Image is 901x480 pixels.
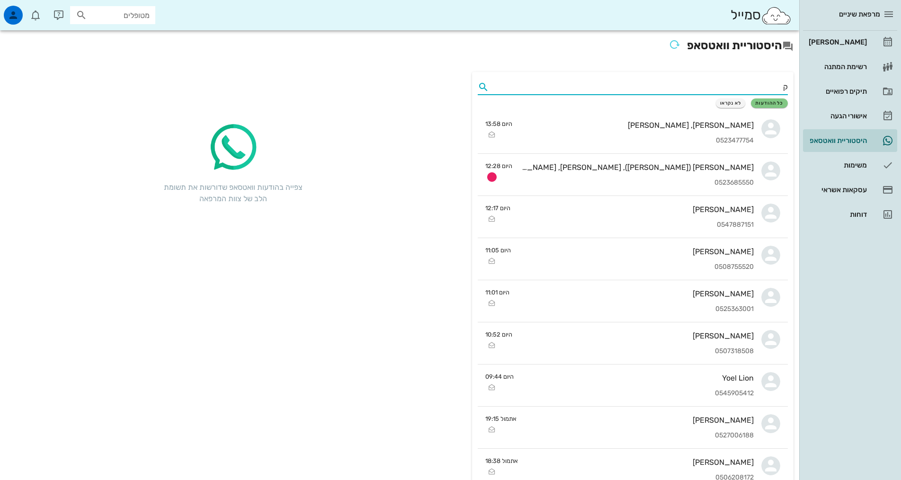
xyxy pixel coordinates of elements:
[520,121,754,130] div: [PERSON_NAME], [PERSON_NAME]
[205,119,261,176] img: whatsapp-icon.2ee8d5f3.png
[520,163,754,172] div: [PERSON_NAME] ([PERSON_NAME]), [PERSON_NAME], [PERSON_NAME]
[807,211,867,218] div: דוחות
[485,414,517,423] small: אתמול 19:15
[485,119,512,128] small: היום 13:58
[520,331,754,340] div: [PERSON_NAME]
[761,6,792,25] img: SmileCloud logo
[518,263,754,271] div: 0508755520
[520,347,754,356] div: 0507318508
[803,80,897,103] a: תיקים רפואיים
[493,80,788,95] input: אפשר להקליד שם או טלפון...
[518,205,754,214] div: [PERSON_NAME]
[716,98,746,108] button: לא נקראו
[520,137,754,145] div: 0523477754
[485,288,509,297] small: היום 11:01
[520,179,754,187] div: 0523685550
[485,204,510,213] small: היום 12:17
[803,129,897,152] a: תגהיסטוריית וואטסאפ
[485,330,512,339] small: היום 10:52
[517,289,754,298] div: [PERSON_NAME]
[485,372,514,381] small: היום 09:44
[485,246,511,255] small: היום 11:05
[839,10,880,18] span: מרפאת שיניים
[803,55,897,78] a: רשימת המתנה
[751,98,788,108] button: כל ההודעות
[518,247,754,256] div: [PERSON_NAME]
[803,105,897,127] a: אישורי הגעה
[731,5,792,26] div: סמייל
[803,31,897,53] a: [PERSON_NAME]
[807,137,867,144] div: היסטוריית וואטסאפ
[521,373,754,382] div: Yoel Lion
[524,432,754,440] div: 0527006188
[755,100,784,106] span: כל ההודעות
[807,161,867,169] div: משימות
[807,112,867,120] div: אישורי הגעה
[720,100,741,106] span: לא נקראו
[162,182,304,204] div: צפייה בהודעות וואטסאפ שדורשות את תשומת הלב של צוות המרפאה
[807,38,867,46] div: [PERSON_NAME]
[807,88,867,95] div: תיקים רפואיים
[518,221,754,229] div: 0547887151
[485,456,518,465] small: אתמול 18:38
[6,36,794,57] h2: היסטוריית וואטסאפ
[524,416,754,425] div: [PERSON_NAME]
[526,458,754,467] div: [PERSON_NAME]
[807,63,867,71] div: רשימת המתנה
[807,186,867,194] div: עסקאות אשראי
[803,154,897,177] a: משימות
[803,203,897,226] a: דוחות
[485,161,512,170] small: היום 12:28
[521,390,754,398] div: 0545905412
[803,178,897,201] a: עסקאות אשראי
[517,305,754,313] div: 0525363001
[28,8,34,13] span: תג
